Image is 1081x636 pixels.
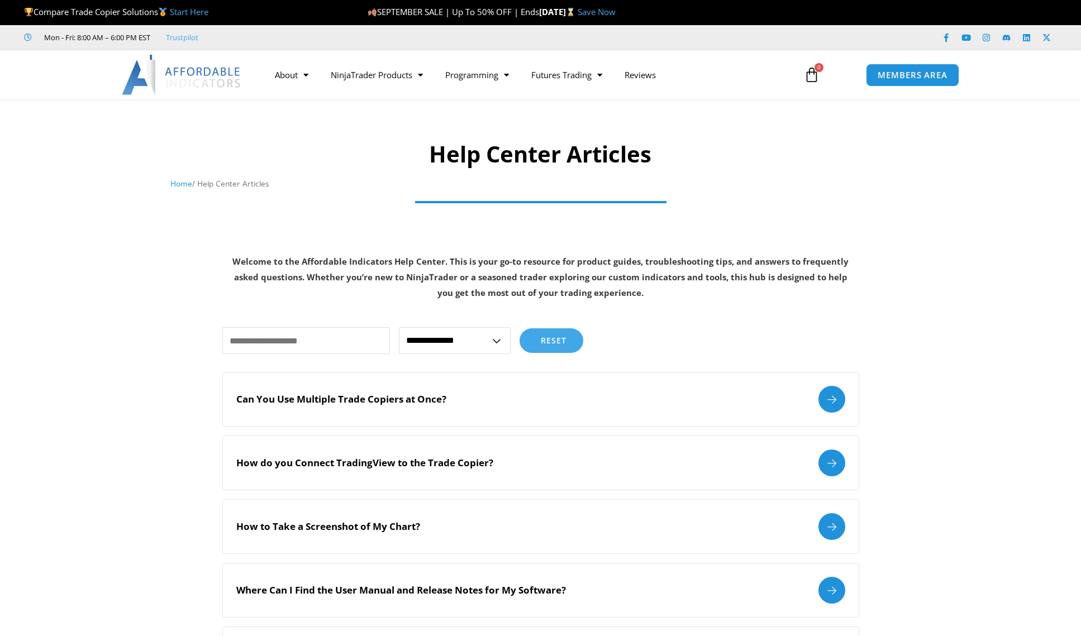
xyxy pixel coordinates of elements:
h2: How do you Connect TradingView to the Trade Copier? [236,457,493,469]
span: Compare Trade Copier Solutions [24,6,208,17]
img: 🍂 [368,8,377,16]
a: MEMBERS AREA [866,64,959,87]
a: Where Can I Find the User Manual and Release Notes for My Software? [222,563,859,618]
img: ⌛ [566,8,575,16]
a: Futures Trading [520,62,613,88]
a: About [264,62,320,88]
h1: Help Center Articles [170,138,911,170]
button: Reset [520,328,583,353]
a: How to Take a Screenshot of My Chart? [222,499,859,554]
a: Save Now [578,6,616,17]
a: How do you Connect TradingView to the Trade Copier? [222,436,859,490]
span: SEPTEMBER SALE | Up To 50% OFF | Ends [368,6,539,17]
span: 0 [815,63,823,72]
span: Reset [541,337,566,345]
a: Reviews [613,62,667,88]
strong: [DATE] [539,6,578,17]
span: MEMBERS AREA [878,71,947,79]
a: Programming [434,62,520,88]
img: LogoAI | Affordable Indicators – NinjaTrader [122,55,242,95]
strong: Welcome to the Affordable Indicators Help Center. This is your go-to resource for product guides,... [232,256,849,298]
a: Trustpilot [166,31,198,44]
span: Mon - Fri: 8:00 AM – 6:00 PM EST [41,31,150,44]
nav: Menu [264,62,791,88]
a: Can You Use Multiple Trade Copiers at Once? [222,372,859,427]
h2: Can You Use Multiple Trade Copiers at Once? [236,393,446,405]
h2: Where Can I Find the User Manual and Release Notes for My Software? [236,584,566,596]
a: Start Here [170,6,208,17]
a: 0 [787,59,836,91]
img: 🏆 [25,8,33,16]
a: NinjaTrader Products [320,62,434,88]
img: 🥇 [159,8,167,16]
h2: How to Take a Screenshot of My Chart? [236,520,420,533]
nav: Breadcrumb [170,176,911,191]
a: Home [170,178,192,189]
